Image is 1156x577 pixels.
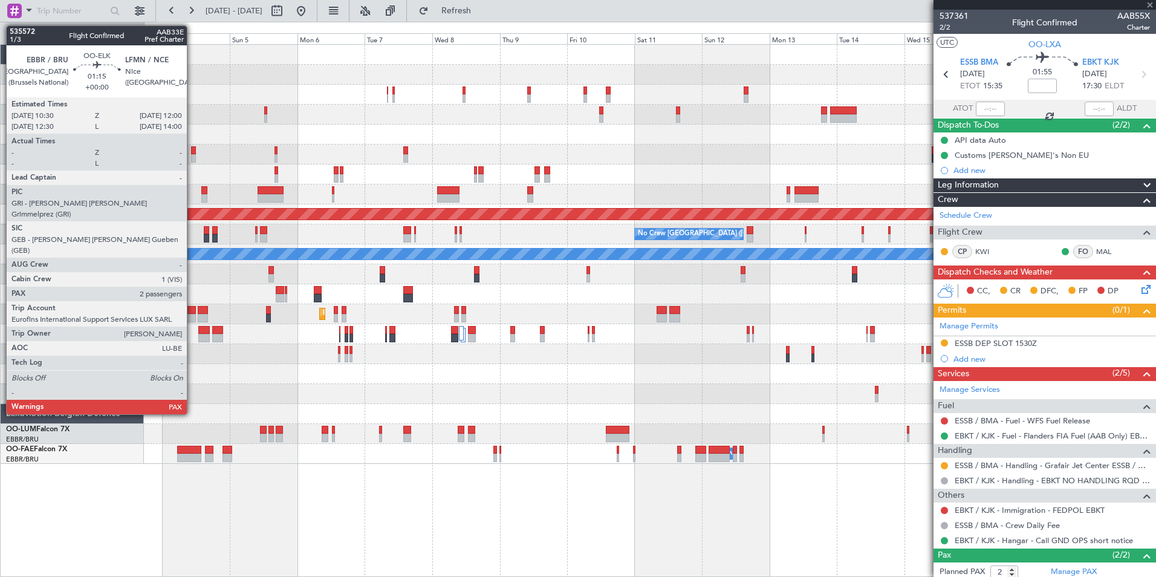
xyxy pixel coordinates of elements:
a: ESSB / BMA - Handling - Grafair Jet Center ESSB / BMA [955,460,1150,471]
a: OO-HHOFalcon 8X [6,106,71,114]
div: Add new [953,165,1150,175]
span: ALDT [1117,103,1137,115]
span: OO-FAE [6,446,34,453]
div: Customs [PERSON_NAME]'s Non EU [955,150,1089,160]
span: Flight Crew [938,226,982,240]
div: Tue 14 [837,33,904,44]
a: OO-JIDCessna CJ1 525 [6,386,85,393]
span: 17:30 [1082,80,1102,93]
span: Charter [1117,22,1150,33]
div: Mon 6 [297,33,365,44]
button: Refresh [413,1,485,21]
span: Leg Information [938,178,999,192]
a: OO-AIEFalcon 7X [6,166,65,174]
a: EBBR/BRU [6,96,39,105]
span: OO-JID [6,386,31,393]
a: ESSB / BMA - Crew Daily Fee [955,520,1060,530]
a: OO-LUMFalcon 7X [6,426,70,433]
span: OO-GPE [6,226,34,233]
span: OO-WLP [6,86,36,94]
span: OO-LXA [1028,38,1061,51]
a: EBBR/BRU [6,175,39,184]
div: Sat 11 [635,33,703,44]
a: EBKT / KJK - Hangar - Call GND OPS short notice [955,535,1133,546]
div: Tue 7 [365,33,432,44]
a: OO-GPEFalcon 900EX EASy II [6,226,106,233]
a: EBBR/BRU [6,116,39,125]
button: UTC [937,37,958,48]
a: EBKT/KJK [6,335,36,344]
span: AAB55X [1117,10,1150,22]
span: OO-ELK [6,146,33,154]
span: OO-SLM [6,246,35,253]
a: OO-LUXCessna Citation CJ4 [6,346,102,353]
span: ETOT [960,80,980,93]
a: EBKT / KJK - Handling - EBKT NO HANDLING RQD FOR CJ [955,475,1150,486]
span: DP [1108,285,1119,298]
div: Wed 8 [432,33,500,44]
div: Wed 15 [904,33,972,44]
a: EBKT/KJK [6,195,36,204]
a: OO-WLPGlobal 5500 [6,86,77,94]
a: D-IBLUCessna Citation M2 [6,366,95,373]
span: Dispatch Checks and Weather [938,266,1053,279]
span: Refresh [431,7,482,15]
span: [DATE] - [DATE] [206,5,262,16]
div: [DATE] [146,24,167,34]
a: OO-ZUNCessna Citation CJ4 [6,326,103,333]
span: OO-LUX [6,346,34,353]
div: FO [1073,245,1093,258]
span: (2/5) [1112,367,1130,379]
span: ESSB BMA [960,57,998,69]
a: EBBR/BRU [6,135,39,145]
a: Manage Services [940,384,1000,396]
a: OO-FAEFalcon 7X [6,446,67,453]
span: N604GF [6,67,34,74]
a: EBKT/KJK [6,295,36,304]
span: OO-LXA [6,306,34,313]
a: OO-NSGCessna Citation CJ4 [6,266,103,273]
span: EBKT KJK [1082,57,1119,69]
a: EBBR/BRU [6,455,39,464]
span: (0/1) [1112,304,1130,316]
div: API data Auto [955,135,1006,145]
a: LFSN/ENC [6,355,39,364]
div: Sun 5 [230,33,297,44]
span: Dispatch To-Dos [938,119,999,132]
a: EBKT/KJK [6,315,36,324]
span: All Aircraft [31,29,128,37]
div: Sun 12 [702,33,770,44]
span: [DATE] [1082,68,1107,80]
a: OO-SLMCessna Citation XLS [6,246,102,253]
a: Schedule Crew [940,210,992,222]
a: EBBR/BRU [6,235,39,244]
span: OO-LUM [6,426,36,433]
span: FP [1079,285,1088,298]
a: KWI [975,246,1002,257]
span: (2/2) [1112,119,1130,131]
a: Manage Permits [940,321,998,333]
span: 537361 [940,10,969,22]
span: Others [938,489,964,503]
span: OO-HHO [6,106,37,114]
span: [DATE] [960,68,985,80]
span: Fuel [938,399,954,413]
div: CP [952,245,972,258]
a: MAL [1096,246,1123,257]
a: OO-LXACessna Citation CJ4 [6,306,102,313]
a: OO-VSFFalcon 8X [6,126,67,134]
span: OO-LAH [6,206,35,214]
a: EBBR/BRU [6,435,39,444]
div: No Crew [GEOGRAPHIC_DATA] ([GEOGRAPHIC_DATA] National) [638,225,840,243]
span: Services [938,367,969,381]
a: EBBR/BRU [6,155,39,165]
div: Mon 13 [770,33,837,44]
a: EBKT/KJK [6,275,36,284]
a: OO-LAHFalcon 7X [6,206,68,214]
span: 15:35 [983,80,1002,93]
div: Thu 9 [500,33,568,44]
span: 2/2 [940,22,969,33]
span: CR [1010,285,1021,298]
div: Fri 10 [567,33,635,44]
div: Add new [953,354,1150,364]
